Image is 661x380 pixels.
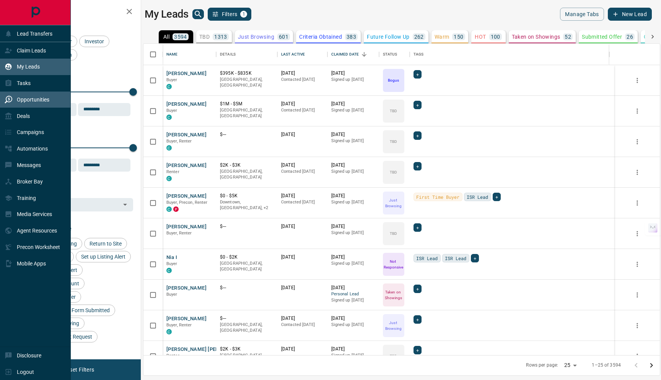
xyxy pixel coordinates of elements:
p: $2K - $3K [220,346,274,352]
p: 26 [627,34,633,39]
p: [GEOGRAPHIC_DATA], [GEOGRAPHIC_DATA] [220,260,274,272]
div: + [414,162,422,170]
span: + [416,346,419,354]
p: [DATE] [281,101,324,107]
div: + [414,131,422,140]
button: more [632,351,643,362]
p: Criteria Obtained [299,34,342,39]
p: Signed up [DATE] [331,352,375,359]
p: [DATE] [281,315,324,322]
span: Buyer [166,108,177,113]
div: + [493,193,501,201]
p: [DATE] [331,315,375,322]
span: + [416,101,419,109]
p: $0 - $2K [220,254,274,260]
div: Investor [79,36,109,47]
p: Contacted [DATE] [281,77,324,83]
button: [PERSON_NAME] [166,315,207,323]
button: more [632,167,643,178]
span: + [416,70,419,78]
p: [DATE] [281,131,324,138]
button: more [632,75,643,86]
button: New Lead [608,8,652,21]
div: condos.ca [166,84,172,89]
p: [DATE] [331,254,375,260]
span: + [495,193,498,201]
p: Signed up [DATE] [331,230,375,236]
button: [PERSON_NAME] [166,131,207,139]
span: Set up Listing Alert [78,254,128,260]
button: [PERSON_NAME] [166,162,207,169]
div: + [414,223,422,232]
p: [DATE] [281,162,324,169]
span: ISR Lead [467,193,488,201]
p: 52 [565,34,571,39]
div: 25 [561,360,580,371]
p: $--- [220,285,274,291]
p: East End, Toronto [220,199,274,211]
div: + [471,254,479,262]
span: + [416,285,419,293]
p: 150 [454,34,463,39]
span: + [474,254,476,262]
p: Signed up [DATE] [331,77,375,83]
p: Contacted [DATE] [281,169,324,175]
div: condos.ca [166,176,172,181]
button: more [632,136,643,147]
p: TBD [390,108,397,114]
p: Just Browsing [238,34,274,39]
p: TBD [390,169,397,175]
button: [PERSON_NAME] [166,223,207,231]
span: First Time Buyer [416,193,460,201]
div: Last Active [277,44,327,65]
p: 3594 [174,34,187,39]
p: [GEOGRAPHIC_DATA], [GEOGRAPHIC_DATA] [220,77,274,88]
p: [DATE] [281,193,324,199]
span: + [416,162,419,170]
p: Just Browsing [384,197,404,209]
p: Contacted [DATE] [281,322,324,328]
button: [PERSON_NAME] [166,193,207,200]
p: [DATE] [331,70,375,77]
span: + [416,132,419,139]
div: Return to Site [84,238,127,249]
div: Name [166,44,178,65]
div: + [414,70,422,79]
p: Future Follow Up [367,34,409,39]
div: + [414,285,422,293]
div: Status [379,44,410,65]
p: [DATE] [331,131,375,138]
span: + [416,224,419,231]
p: TBD [390,139,397,144]
button: [PERSON_NAME] [166,285,207,292]
span: Investor [82,38,107,44]
span: Buyer, Renter [166,323,192,328]
button: Manage Tabs [560,8,604,21]
p: 262 [414,34,424,39]
p: [DATE] [331,162,375,169]
p: TBD [390,353,397,359]
button: more [632,259,643,270]
div: Status [383,44,397,65]
p: Submitted Offer [582,34,622,39]
button: [PERSON_NAME] [PERSON_NAME] [166,346,248,353]
p: 100 [491,34,500,39]
p: 1–25 of 3594 [592,362,621,369]
button: more [632,197,643,209]
div: condos.ca [166,268,172,273]
span: Renter [166,353,179,358]
p: $0 - $5K [220,193,274,199]
span: Personal Lead [331,291,375,298]
button: Reset Filters [58,363,99,376]
div: + [414,346,422,354]
p: Contacted [DATE] [281,199,324,205]
button: Sort [359,49,370,60]
div: condos.ca [166,206,172,212]
div: property.ca [173,206,179,212]
div: + [414,101,422,109]
button: [PERSON_NAME] [166,70,207,77]
p: [DATE] [331,223,375,230]
p: [GEOGRAPHIC_DATA], [GEOGRAPHIC_DATA] [220,322,274,334]
button: Nia I [166,254,177,261]
span: Renter [166,169,179,174]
